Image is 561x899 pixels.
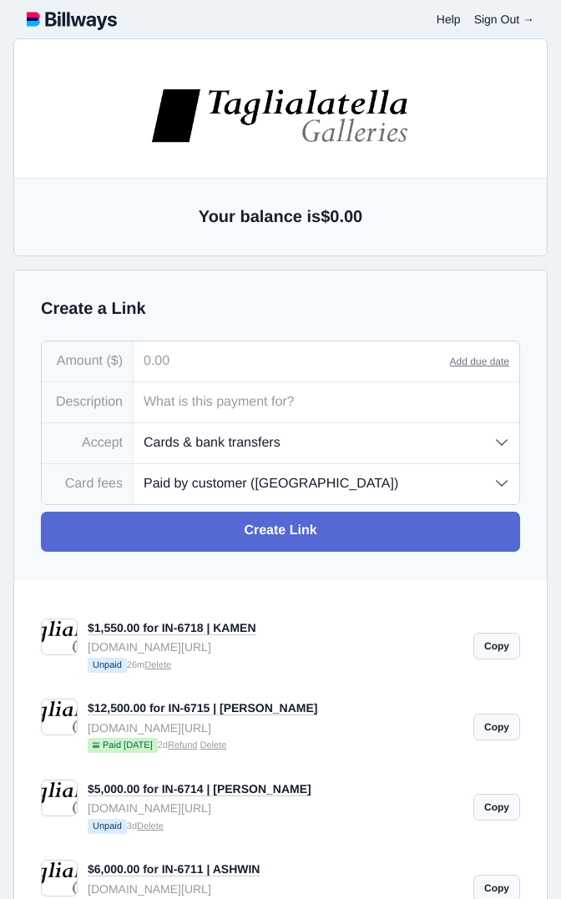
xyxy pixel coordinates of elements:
[27,8,117,30] img: logotype.svg
[134,382,519,422] input: What is this payment for?
[88,880,463,898] div: [DOMAIN_NAME][URL]
[41,512,520,552] a: Create Link
[473,714,520,740] a: Copy
[88,638,463,656] div: [DOMAIN_NAME][URL]
[42,382,134,422] div: Description
[134,341,450,381] input: 0.00
[144,660,171,670] a: Delete
[168,740,197,750] a: Refund
[88,701,317,715] a: $12,500.00 for IN-6715 | [PERSON_NAME]
[137,821,164,831] a: Delete
[149,87,412,144] img: images%2Flogos%2FNHEjR4F79tOipA5cvDi8LzgAg5H3-logo.jpg
[88,658,463,674] small: 26m
[437,13,461,26] a: Help
[321,208,362,226] span: $0.00
[42,423,134,463] div: Accept
[42,341,134,381] div: Amount ($)
[474,13,534,26] a: Sign Out
[88,819,127,834] span: Unpaid
[41,205,520,229] h2: Your balance is
[88,738,463,755] small: 2d
[88,819,463,836] small: 3d
[41,297,520,321] h2: Create a Link
[473,633,520,659] a: Copy
[88,738,158,753] span: Paid [DATE]
[88,719,463,737] div: [DOMAIN_NAME][URL]
[42,464,134,504] div: Card fees
[450,356,509,367] a: Add due date
[88,782,311,796] a: $5,000.00 for IN-6714 | [PERSON_NAME]
[473,794,520,821] a: Copy
[88,621,256,635] a: $1,550.00 for IN-6718 | KAMEN
[200,740,227,750] a: Delete
[88,862,260,876] a: $6,000.00 for IN-6711 | ASHWIN
[88,799,463,817] div: [DOMAIN_NAME][URL]
[88,658,127,673] span: Unpaid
